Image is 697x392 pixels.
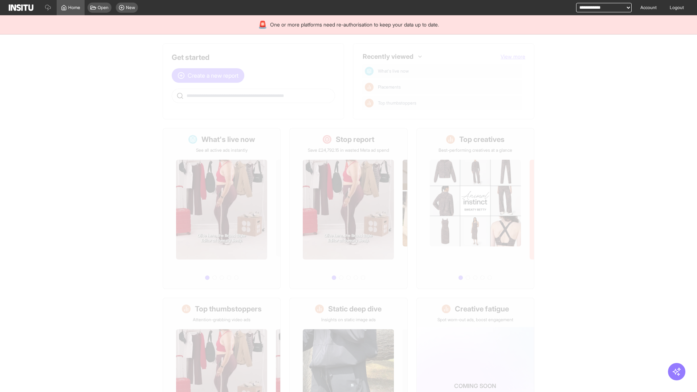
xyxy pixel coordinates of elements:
[68,5,80,11] span: Home
[9,4,33,11] img: Logo
[258,20,267,30] div: 🚨
[98,5,109,11] span: Open
[126,5,135,11] span: New
[270,21,439,28] span: One or more platforms need re-authorisation to keep your data up to date.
